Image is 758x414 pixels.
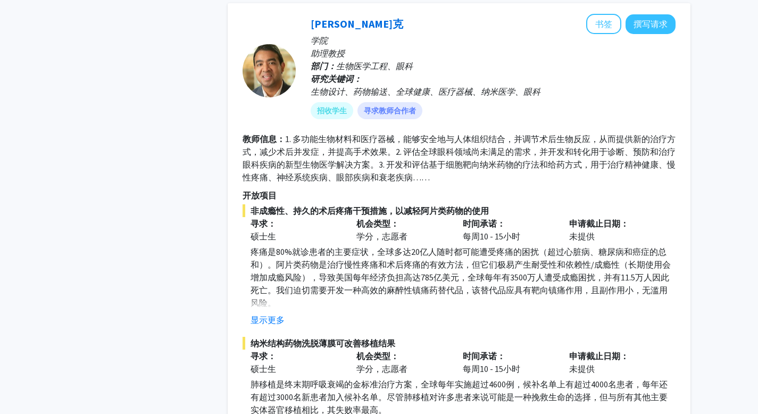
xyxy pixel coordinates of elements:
[311,17,403,30] a: [PERSON_NAME]克
[311,61,336,71] font: 部门：
[251,231,276,242] font: 硕士生
[569,231,595,242] font: 未提供
[311,35,328,46] font: 学院
[463,363,520,374] font: 每周10 - 15小时
[595,19,612,29] font: 书签
[251,313,285,326] button: 显示更多
[311,73,362,84] font: 研究关键词：
[251,218,276,229] font: 寻求：
[336,61,413,71] font: 生物医学工程、眼科
[463,218,505,229] font: 时间承诺：
[356,363,407,374] font: 学分，志愿者
[356,231,407,242] font: 学分，志愿者
[8,366,45,406] iframe: 聊天
[311,48,345,59] font: 助理教授
[569,363,595,374] font: 未提供
[251,338,395,349] font: 纳米结构药物洗脱薄膜可改善移植结果
[463,231,520,242] font: 每周10 - 15小时
[243,134,285,144] font: 教师信息：
[311,86,540,97] font: 生物设计、药物输送、全球健康、医疗器械、纳米医学、眼科
[356,218,399,229] font: 机会类型：
[586,14,621,34] button: 将 Kunal Parikh 添加至书签
[251,363,276,374] font: 硕士生
[569,351,629,361] font: 申请截止日期：
[243,134,676,183] font: 1. 多功能生物材料和医疗器械，能够安全地与人体组织结合，并调节术后生物反应，从而提供新的治疗方式，减少术后并发症，并提高手术效果。2. 评估全球眼科领域尚未满足的需求，并开发和转化用于诊断、预...
[569,218,629,229] font: 申请截止日期：
[251,246,671,308] font: 疼痛是80%就诊患者的主要症状，全球多达20亿人随时都可能遭受疼痛的困扰（超过心脏病、糖尿病和癌症的总和）。阿片类药物是治疗慢性疼痛和术后疼痛的有效方法，但它们极易产生耐受性和依赖性/成瘾性（长...
[463,351,505,361] font: 时间承诺：
[634,19,668,29] font: 撰写请求
[626,14,676,34] button: 向 Kunal Parikh 撰写请求
[356,351,399,361] font: 机会类型：
[364,106,416,115] font: 寻求教师合作者
[317,106,347,115] font: 招收学生
[251,205,489,216] font: 非成瘾性、持久的术后疼痛干预措施，以减轻阿片类药物的使用
[251,314,285,325] font: 显示更多
[243,190,277,201] font: 开放项目
[251,351,276,361] font: 寻求：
